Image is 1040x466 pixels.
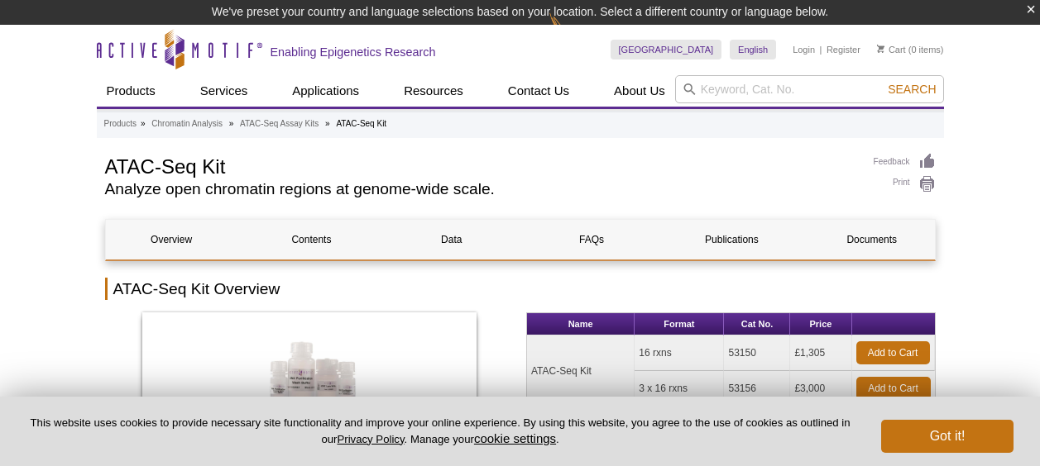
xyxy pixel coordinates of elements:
[790,313,851,335] th: Price
[724,313,790,335] th: Cat No.
[229,119,234,128] li: »
[105,153,857,178] h1: ATAC-Seq Kit
[26,416,854,447] p: This website uses cookies to provide necessary site functionality and improve your online experie...
[394,75,473,107] a: Resources
[549,12,593,51] img: Change Here
[790,335,851,371] td: £1,305
[141,119,146,128] li: »
[877,45,884,53] img: Your Cart
[611,40,722,59] a: [GEOGRAPHIC_DATA]
[282,75,369,107] a: Applications
[877,40,944,59] li: (0 items)
[856,341,930,364] a: Add to Cart
[888,83,936,96] span: Search
[240,116,319,131] a: ATAC-Seq Assay Kits
[635,313,724,335] th: Format
[246,220,377,259] a: Contents
[97,75,165,107] a: Products
[820,40,822,59] li: |
[675,75,944,103] input: Keyword, Cat. No.
[724,335,790,371] td: 53150
[730,40,776,59] a: English
[527,335,635,407] td: ATAC-Seq Kit
[666,220,798,259] a: Publications
[793,44,815,55] a: Login
[386,220,517,259] a: Data
[874,175,936,193] a: Print
[827,44,860,55] a: Register
[874,153,936,171] a: Feedback
[104,116,137,131] a: Products
[790,371,851,407] td: £3,000
[336,119,386,128] li: ATAC-Seq Kit
[151,116,223,131] a: Chromatin Analysis
[105,182,857,197] h2: Analyze open chromatin regions at genome-wide scale.
[337,433,404,445] a: Privacy Policy
[525,220,657,259] a: FAQs
[806,220,937,259] a: Documents
[881,420,1014,453] button: Got it!
[635,371,724,407] td: 3 x 16 rxns
[724,371,790,407] td: 53156
[527,313,635,335] th: Name
[635,335,724,371] td: 16 rxns
[106,220,237,259] a: Overview
[105,278,936,300] h2: ATAC-Seq Kit Overview
[883,82,941,97] button: Search
[498,75,579,107] a: Contact Us
[604,75,675,107] a: About Us
[474,431,556,445] button: cookie settings
[325,119,330,128] li: »
[877,44,906,55] a: Cart
[271,45,436,59] h2: Enabling Epigenetics Research
[190,75,258,107] a: Services
[856,377,931,400] a: Add to Cart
